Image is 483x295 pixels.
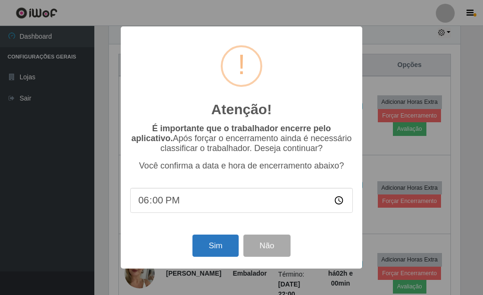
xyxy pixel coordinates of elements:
[130,161,353,171] p: Você confirma a data e hora de encerramento abaixo?
[130,124,353,153] p: Após forçar o encerramento ainda é necessário classificar o trabalhador. Deseja continuar?
[192,235,238,257] button: Sim
[131,124,331,143] b: É importante que o trabalhador encerre pelo aplicativo.
[243,235,290,257] button: Não
[211,101,272,118] h2: Atenção!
